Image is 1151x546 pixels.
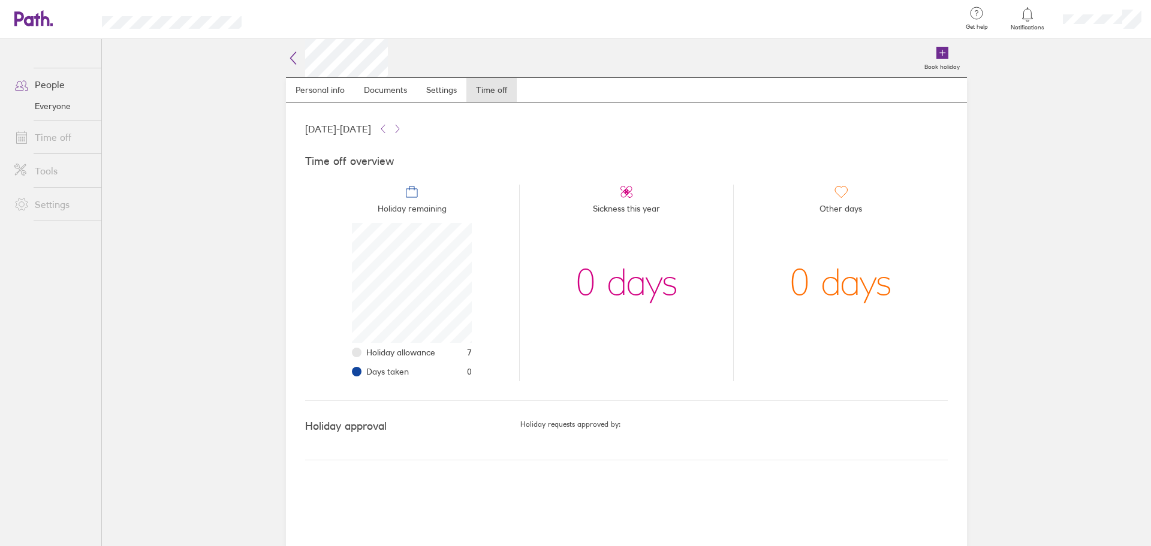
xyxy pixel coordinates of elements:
span: Sickness this year [593,199,660,223]
a: Book holiday [917,39,967,77]
h4: Holiday approval [305,420,520,433]
a: People [5,73,101,96]
h4: Time off overview [305,155,948,168]
span: Days taken [366,367,409,376]
span: Get help [957,23,996,31]
a: Time off [466,78,517,102]
a: Settings [5,192,101,216]
span: 0 [467,367,472,376]
span: Holiday allowance [366,348,435,357]
a: Settings [417,78,466,102]
span: 7 [467,348,472,357]
span: Notifications [1008,24,1047,31]
a: Time off [5,125,101,149]
div: 0 days [575,223,678,343]
a: Documents [354,78,417,102]
a: Notifications [1008,6,1047,31]
a: Personal info [286,78,354,102]
span: Other days [819,199,862,223]
h5: Holiday requests approved by: [520,420,948,429]
label: Book holiday [917,60,967,71]
div: 0 days [790,223,892,343]
span: Holiday remaining [378,199,447,223]
span: [DATE] - [DATE] [305,123,371,134]
a: Tools [5,159,101,183]
a: Everyone [5,96,101,116]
